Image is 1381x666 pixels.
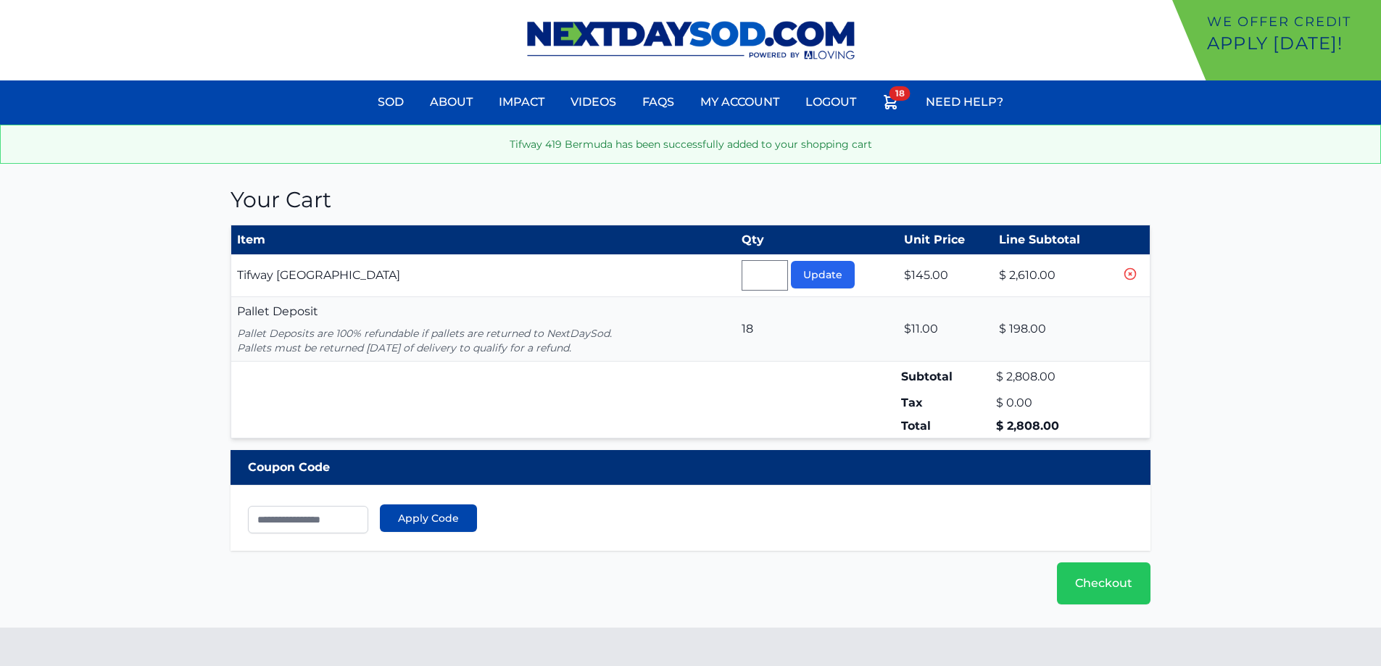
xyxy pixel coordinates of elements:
a: My Account [692,85,788,120]
a: Videos [562,85,625,120]
td: Tax [898,391,993,415]
td: $ 2,808.00 [993,415,1114,438]
a: Impact [490,85,553,120]
span: 18 [889,86,911,101]
td: Tifway [GEOGRAPHIC_DATA] [231,254,736,297]
a: About [421,85,481,120]
a: FAQs [634,85,683,120]
a: 18 [874,85,908,125]
p: Apply [DATE]! [1207,32,1375,55]
a: Sod [369,85,412,120]
td: $145.00 [898,254,993,297]
div: Coupon Code [231,450,1151,485]
th: Unit Price [898,225,993,255]
td: $ 2,610.00 [993,254,1114,297]
h1: Your Cart [231,187,1151,213]
td: Subtotal [898,362,993,392]
a: Checkout [1057,562,1150,604]
td: $ 2,808.00 [993,362,1114,392]
button: Apply Code [380,504,477,532]
td: $ 0.00 [993,391,1114,415]
th: Qty [736,225,899,255]
span: Apply Code [398,511,459,525]
td: $11.00 [898,297,993,362]
td: Pallet Deposit [231,297,736,362]
p: We offer Credit [1207,12,1375,32]
button: Update [791,261,855,288]
p: Pallet Deposits are 100% refundable if pallets are returned to NextDaySod. Pallets must be return... [237,326,730,355]
a: Need Help? [917,85,1012,120]
th: Item [231,225,736,255]
th: Line Subtotal [993,225,1114,255]
td: $ 198.00 [993,297,1114,362]
td: 18 [736,297,899,362]
a: Logout [797,85,865,120]
p: Tifway 419 Bermuda has been successfully added to your shopping cart [12,137,1369,151]
td: Total [898,415,993,438]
